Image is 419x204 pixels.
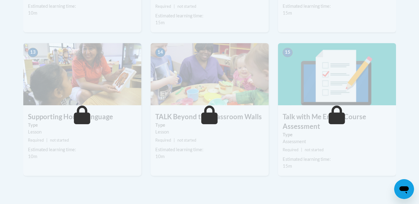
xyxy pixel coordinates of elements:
[278,43,396,105] img: Course Image
[177,4,196,9] span: not started
[283,156,391,163] div: Estimated learning time:
[28,154,37,159] span: 10m
[23,43,141,105] img: Course Image
[28,48,38,57] span: 13
[155,12,264,19] div: Estimated learning time:
[283,131,391,138] label: Type
[155,154,165,159] span: 10m
[283,10,292,16] span: 15m
[28,122,137,129] label: Type
[174,138,175,143] span: |
[301,147,302,152] span: |
[155,122,264,129] label: Type
[177,138,196,143] span: not started
[283,48,293,57] span: 15
[155,146,264,153] div: Estimated learning time:
[283,163,292,169] span: 15m
[151,112,269,122] h3: TALK Beyond the Classroom Walls
[23,112,141,122] h3: Supporting Home Language
[50,138,69,143] span: not started
[278,112,396,131] h3: Talk with Me End of Course Assessment
[46,138,48,143] span: |
[28,146,137,153] div: Estimated learning time:
[283,3,391,10] div: Estimated learning time:
[151,43,269,105] img: Course Image
[283,138,391,145] div: Assessment
[155,48,165,57] span: 14
[155,20,165,25] span: 15m
[155,129,264,135] div: Lesson
[28,138,44,143] span: Required
[305,147,324,152] span: not started
[155,138,171,143] span: Required
[174,4,175,9] span: |
[283,147,298,152] span: Required
[28,3,137,10] div: Estimated learning time:
[28,10,37,16] span: 10m
[28,129,137,135] div: Lesson
[394,179,414,199] iframe: Button to launch messaging window
[155,4,171,9] span: Required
